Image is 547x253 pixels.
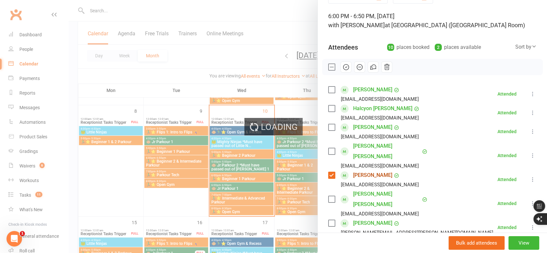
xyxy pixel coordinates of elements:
div: Sort by [515,43,537,51]
a: [PERSON_NAME] [353,85,392,95]
div: Attended [497,177,517,182]
div: Attended [497,92,517,96]
div: 2 [435,44,442,51]
div: Attended [497,153,517,158]
span: with [PERSON_NAME] [328,22,385,29]
div: [EMAIL_ADDRESS][DOMAIN_NAME] [341,180,419,189]
div: places available [435,43,481,52]
div: [EMAIL_ADDRESS][DOMAIN_NAME] [341,132,419,141]
a: [PERSON_NAME] [353,170,392,180]
div: [PERSON_NAME][EMAIL_ADDRESS][PERSON_NAME][DOMAIN_NAME] [341,228,493,237]
div: 10 [387,44,394,51]
a: [PERSON_NAME] [353,218,392,228]
div: [EMAIL_ADDRESS][DOMAIN_NAME] [341,162,419,170]
div: Attended [497,201,517,206]
div: Attended [497,129,517,134]
div: places booked [387,43,430,52]
a: Halcyon [PERSON_NAME] [353,103,412,114]
div: [EMAIL_ADDRESS][DOMAIN_NAME] [341,114,419,122]
a: [PERSON_NAME] [353,122,392,132]
a: [PERSON_NAME] [PERSON_NAME] [353,141,420,162]
iframe: Intercom live chat [6,231,22,247]
div: Attended [497,225,517,230]
button: View [508,236,539,250]
span: at [GEOGRAPHIC_DATA] ([GEOGRAPHIC_DATA] Room) [385,22,525,29]
div: 6:00 PM - 6:50 PM, [DATE] [328,12,537,30]
span: 1 [20,231,25,236]
div: Attended [497,110,517,115]
div: [EMAIL_ADDRESS][DOMAIN_NAME] [341,210,419,218]
div: [EMAIL_ADDRESS][DOMAIN_NAME] [341,95,419,103]
a: [PERSON_NAME] [PERSON_NAME] [353,189,420,210]
button: Bulk add attendees [449,236,505,250]
div: Attendees [328,43,358,52]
